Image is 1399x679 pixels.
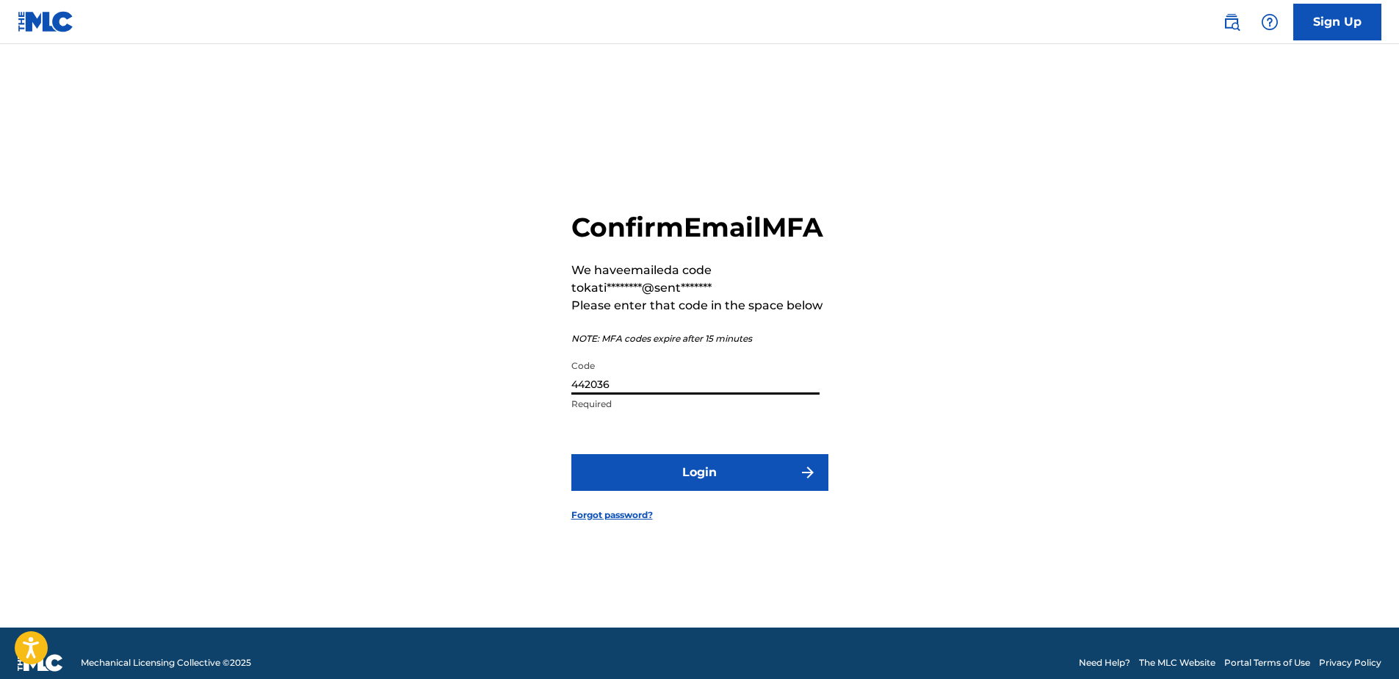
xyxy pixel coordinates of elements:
[1079,656,1130,669] a: Need Help?
[571,297,828,315] p: Please enter that code in the space below
[571,454,828,491] button: Login
[18,11,74,32] img: MLC Logo
[571,398,820,411] p: Required
[1224,656,1310,669] a: Portal Terms of Use
[1293,4,1381,40] a: Sign Up
[1139,656,1215,669] a: The MLC Website
[18,654,63,672] img: logo
[571,509,653,522] a: Forgot password?
[1261,13,1279,31] img: help
[571,211,828,244] h2: Confirm Email MFA
[571,332,828,345] p: NOTE: MFA codes expire after 15 minutes
[1223,13,1240,31] img: search
[1255,7,1284,37] div: Help
[1319,656,1381,669] a: Privacy Policy
[799,464,817,481] img: f7272a7cc735f4ea7f67.svg
[81,656,251,669] span: Mechanical Licensing Collective © 2025
[1217,7,1246,37] a: Public Search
